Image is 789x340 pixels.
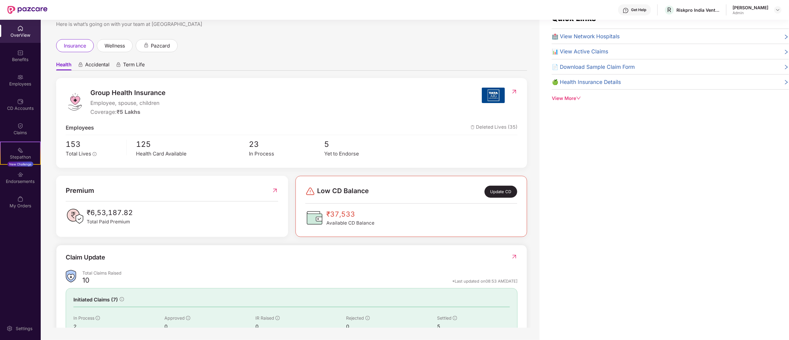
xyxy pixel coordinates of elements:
img: svg+xml;base64,PHN2ZyBpZD0iQmVuZWZpdHMiIHhtbG5zPSJodHRwOi8vd3d3LnczLm9yZy8yMDAwL3N2ZyIgd2lkdGg9Ij... [17,50,23,56]
div: Claim Update [66,253,105,262]
div: Health Card Available [136,150,249,158]
img: RedirectIcon [272,185,278,196]
span: 📊 View Active Claims [552,47,608,56]
span: 153 [66,138,122,150]
img: svg+xml;base64,PHN2ZyBpZD0iRW5kb3JzZW1lbnRzIiB4bWxucz0iaHR0cDovL3d3dy53My5vcmcvMjAwMC9zdmciIHdpZH... [17,172,23,178]
div: Update CD [485,186,517,198]
span: 🍏 Health Insurance Details [552,78,621,86]
img: CDBalanceIcon [305,209,324,227]
span: Term Life [123,61,145,70]
span: Approved [164,315,185,321]
span: info-circle [186,316,190,320]
span: Health [56,61,72,70]
span: right [784,33,789,40]
div: New Challenge [7,162,33,167]
img: svg+xml;base64,PHN2ZyBpZD0iRHJvcGRvd24tMzJ4MzIiIHhtbG5zPSJodHRwOi8vd3d3LnczLm9yZy8yMDAwL3N2ZyIgd2... [775,7,780,12]
div: 0 [164,323,255,330]
span: Total Paid Premium [87,218,133,226]
span: Settled [437,315,452,321]
img: RedirectIcon [511,89,518,95]
div: 5 [437,323,510,330]
div: animation [116,62,121,68]
img: RedirectIcon [511,254,518,260]
div: 0 [346,323,437,330]
div: 10 [82,276,89,286]
div: In Process [249,150,324,158]
span: 125 [136,138,249,150]
div: Riskpro India Ventures Private Limited [677,7,720,13]
span: info-circle [453,316,457,320]
span: Low CD Balance [317,186,369,198]
span: ₹6,53,187.82 [87,207,133,218]
div: animation [78,62,83,68]
span: Initiated Claims (7) [73,296,118,304]
span: Premium [66,185,94,196]
div: Settings [14,325,34,332]
span: Rejected [346,315,364,321]
img: svg+xml;base64,PHN2ZyBpZD0iRW1wbG95ZWVzIiB4bWxucz0iaHR0cDovL3d3dy53My5vcmcvMjAwMC9zdmciIHdpZHRoPS... [17,74,23,80]
span: 5 [324,138,400,150]
div: Coverage: [90,108,166,116]
span: Accidental [85,61,109,70]
span: info-circle [93,152,97,156]
span: ₹37,533 [326,209,374,219]
span: ₹5 Lakhs [117,109,140,115]
span: info-circle [120,297,124,301]
div: animation [143,43,149,48]
span: wellness [105,42,125,50]
div: Get Help [631,7,646,12]
img: svg+xml;base64,PHN2ZyB4bWxucz0iaHR0cDovL3d3dy53My5vcmcvMjAwMC9zdmciIHdpZHRoPSIyMSIgaGVpZ2h0PSIyMC... [17,147,23,153]
span: 🏥 View Network Hospitals [552,32,620,40]
div: 2 [73,323,164,330]
span: info-circle [275,316,280,320]
div: [PERSON_NAME] [733,5,769,10]
span: In Process [73,315,94,321]
span: insurance [64,42,86,50]
div: View More [552,95,789,102]
span: Deleted Lives (35) [471,123,518,132]
img: logo [66,93,84,111]
span: 📄 Download Sample Claim Form [552,63,635,71]
img: New Pazcare Logo [7,6,48,14]
span: right [784,79,789,86]
img: svg+xml;base64,PHN2ZyBpZD0iSGVscC0zMngzMiIgeG1sbnM9Imh0dHA6Ly93d3cudzMub3JnLzIwMDAvc3ZnIiB3aWR0aD... [623,7,629,14]
span: pazcard [151,42,170,50]
span: Group Health Insurance [90,88,166,98]
span: right [784,48,789,56]
img: PaidPremiumIcon [66,207,84,226]
img: svg+xml;base64,PHN2ZyBpZD0iTXlfT3JkZXJzIiBkYXRhLW5hbWU9Ik15IE9yZGVycyIgeG1sbnM9Imh0dHA6Ly93d3cudz... [17,196,23,202]
img: svg+xml;base64,PHN2ZyBpZD0iQ2xhaW0iIHhtbG5zPSJodHRwOi8vd3d3LnczLm9yZy8yMDAwL3N2ZyIgd2lkdGg9IjIwIi... [17,123,23,129]
span: right [784,64,789,71]
img: svg+xml;base64,PHN2ZyBpZD0iU2V0dGluZy0yMHgyMCIgeG1sbnM9Imh0dHA6Ly93d3cudzMub3JnLzIwMDAvc3ZnIiB3aW... [6,325,13,332]
img: ClaimsSummaryIcon [66,270,76,283]
div: Stepathon [1,154,40,160]
span: info-circle [366,316,370,320]
span: Employees [66,123,94,132]
span: 23 [249,138,324,150]
span: Available CD Balance [326,219,374,227]
span: R [667,6,671,14]
span: Employee, spouse, children [90,99,166,107]
div: Admin [733,10,769,15]
span: down [576,96,581,100]
span: IR Raised [255,315,274,321]
div: 0 [255,323,346,330]
div: *Last updated on 08:53 AM[DATE] [452,278,518,284]
div: Here is what’s going on with your team at [GEOGRAPHIC_DATA] [56,20,527,28]
img: svg+xml;base64,PHN2ZyBpZD0iSG9tZSIgeG1sbnM9Imh0dHA6Ly93d3cudzMub3JnLzIwMDAvc3ZnIiB3aWR0aD0iMjAiIG... [17,25,23,31]
img: svg+xml;base64,PHN2ZyBpZD0iRGFuZ2VyLTMyeDMyIiB4bWxucz0iaHR0cDovL3d3dy53My5vcmcvMjAwMC9zdmciIHdpZH... [305,186,315,196]
div: Total Claims Raised [82,270,518,276]
img: svg+xml;base64,PHN2ZyBpZD0iQ0RfQWNjb3VudHMiIGRhdGEtbmFtZT0iQ0QgQWNjb3VudHMiIHhtbG5zPSJodHRwOi8vd3... [17,98,23,105]
img: deleteIcon [471,125,475,129]
img: insurerIcon [482,88,505,103]
span: Total Lives [66,151,91,157]
span: info-circle [96,316,100,320]
div: Yet to Endorse [324,150,400,158]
